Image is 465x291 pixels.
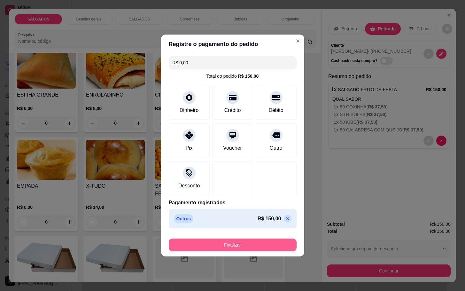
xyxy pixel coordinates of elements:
div: Dinheiro [180,106,199,114]
p: R$ 150,00 [258,215,281,223]
div: Desconto [178,182,200,190]
button: Finalizar [169,239,297,251]
div: Débito [268,106,283,114]
p: Outros [174,214,194,223]
button: Close [293,36,303,46]
div: Total do pedido [206,73,259,79]
div: Pix [185,144,192,152]
div: Voucher [223,144,242,152]
div: Crédito [224,106,241,114]
div: Outro [269,144,282,152]
p: Pagamento registrados [169,199,297,207]
header: Registre o pagamento do pedido [161,35,304,54]
input: Ex.: hambúrguer de cordeiro [173,56,293,69]
div: R$ 150,00 [238,73,259,79]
